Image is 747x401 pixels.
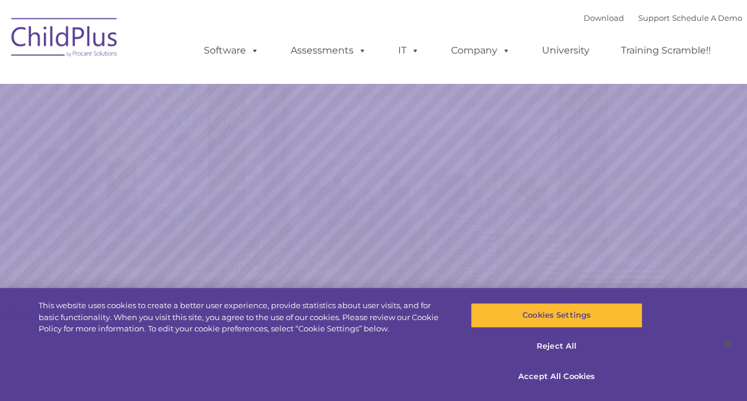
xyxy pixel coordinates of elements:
[471,303,642,328] button: Cookies Settings
[192,39,271,62] a: Software
[508,223,631,256] a: Learn More
[715,330,741,356] button: Close
[39,300,448,335] div: This website uses cookies to create a better user experience, provide statistics about user visit...
[672,13,742,23] a: Schedule A Demo
[584,13,624,23] a: Download
[439,39,522,62] a: Company
[386,39,431,62] a: IT
[584,13,742,23] font: |
[5,10,124,69] img: ChildPlus by Procare Solutions
[471,364,642,389] button: Accept All Cookies
[638,13,670,23] a: Support
[471,334,642,359] button: Reject All
[609,39,723,62] a: Training Scramble!!
[530,39,601,62] a: University
[279,39,379,62] a: Assessments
